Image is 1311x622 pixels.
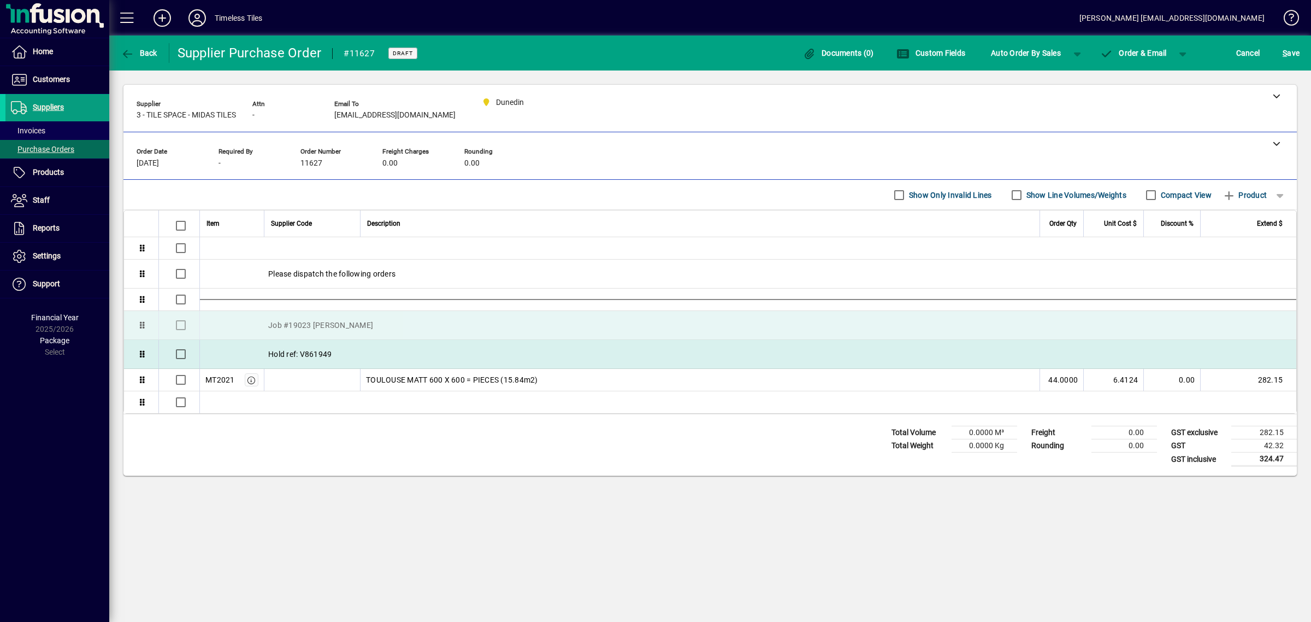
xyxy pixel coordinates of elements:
[31,313,79,322] span: Financial Year
[803,49,874,57] span: Documents (0)
[1024,190,1126,201] label: Show Line Volumes/Weights
[1231,439,1297,453] td: 42.32
[1166,439,1231,453] td: GST
[33,279,60,288] span: Support
[1223,186,1267,204] span: Product
[5,140,109,159] a: Purchase Orders
[5,38,109,66] a: Home
[1026,439,1091,453] td: Rounding
[886,426,952,439] td: Total Volume
[1049,218,1077,230] span: Order Qty
[952,439,1017,453] td: 0.0000 Kg
[1200,369,1296,391] td: 282.15
[5,187,109,214] a: Staff
[271,218,312,230] span: Supplier Code
[1231,426,1297,439] td: 282.15
[300,159,322,168] span: 11627
[1275,2,1297,38] a: Knowledge Base
[11,126,45,135] span: Invoices
[205,374,235,385] div: MT2021
[1217,185,1272,205] button: Product
[5,243,109,270] a: Settings
[952,426,1017,439] td: 0.0000 M³
[137,111,236,120] span: 3 - TILE SPACE - MIDAS TILES
[985,43,1066,63] button: Auto Order By Sales
[137,159,159,168] span: [DATE]
[121,49,157,57] span: Back
[1040,369,1083,391] td: 44.0000
[33,224,60,232] span: Reports
[1100,49,1167,57] span: Order & Email
[40,336,69,345] span: Package
[1026,426,1091,439] td: Freight
[33,168,64,177] span: Products
[464,159,480,168] span: 0.00
[1280,43,1302,63] button: Save
[1083,369,1143,391] td: 6.4124
[1091,439,1157,453] td: 0.00
[1236,44,1260,62] span: Cancel
[344,45,375,62] div: #11627
[896,49,965,57] span: Custom Fields
[252,111,255,120] span: -
[5,66,109,93] a: Customers
[1095,43,1172,63] button: Order & Email
[200,260,1296,288] div: Please dispatch the following orders
[215,9,262,27] div: Timeless Tiles
[33,103,64,112] span: Suppliers
[11,145,74,154] span: Purchase Orders
[1161,218,1194,230] span: Discount %
[1233,43,1263,63] button: Cancel
[206,218,220,230] span: Item
[5,271,109,298] a: Support
[366,374,538,385] span: TOULOUSE MATT 600 X 600 = PIECES (15.84m2)
[886,439,952,453] td: Total Weight
[200,340,1296,368] div: Hold ref: V861949
[991,44,1061,62] span: Auto Order By Sales
[1143,369,1200,391] td: 0.00
[800,43,877,63] button: Documents (0)
[145,8,180,28] button: Add
[5,215,109,242] a: Reports
[1079,9,1265,27] div: [PERSON_NAME] [EMAIL_ADDRESS][DOMAIN_NAME]
[1283,49,1287,57] span: S
[180,8,215,28] button: Profile
[1104,218,1137,230] span: Unit Cost $
[1257,218,1283,230] span: Extend $
[894,43,968,63] button: Custom Fields
[1159,190,1212,201] label: Compact View
[382,159,398,168] span: 0.00
[218,159,221,168] span: -
[5,121,109,140] a: Invoices
[1283,44,1300,62] span: ave
[393,50,413,57] span: Draft
[109,43,169,63] app-page-header-button: Back
[1166,453,1231,466] td: GST inclusive
[1231,453,1297,466] td: 324.47
[33,196,50,204] span: Staff
[334,111,456,120] span: [EMAIL_ADDRESS][DOMAIN_NAME]
[907,190,992,201] label: Show Only Invalid Lines
[367,218,400,230] span: Description
[178,44,322,62] div: Supplier Purchase Order
[33,47,53,56] span: Home
[5,159,109,186] a: Products
[33,75,70,84] span: Customers
[118,43,160,63] button: Back
[1166,426,1231,439] td: GST exclusive
[1091,426,1157,439] td: 0.00
[33,251,61,260] span: Settings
